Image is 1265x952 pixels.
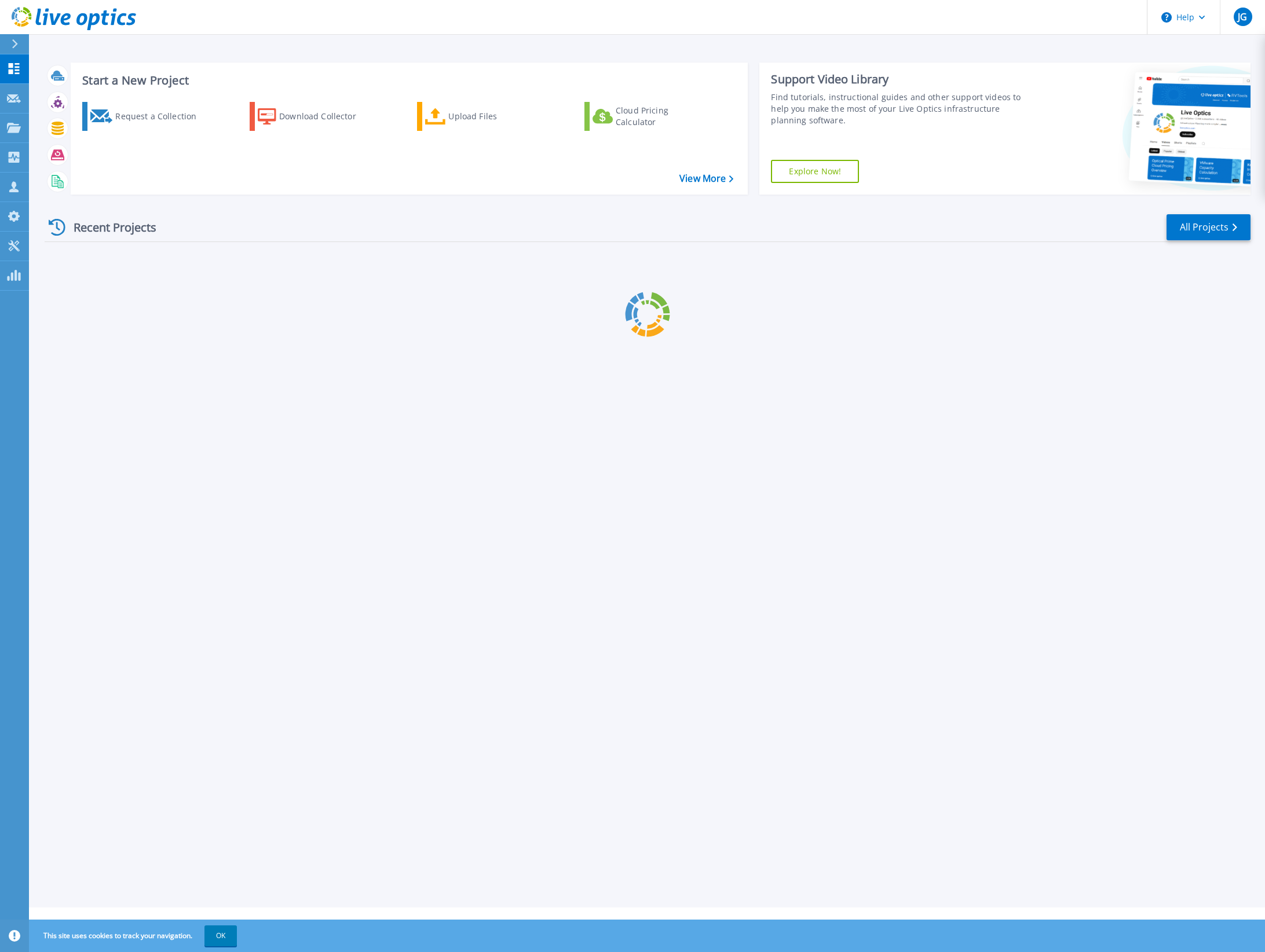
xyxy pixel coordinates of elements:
[82,74,733,87] h3: Start a New Project
[771,72,1023,87] div: Support Video Library
[82,102,211,131] a: Request a Collection
[771,91,1023,126] div: Find tutorials, instructional guides and other support videos to help you make the most of your L...
[279,105,372,128] div: Download Collector
[616,105,708,128] div: Cloud Pricing Calculator
[771,160,859,183] a: Explore Now!
[417,102,546,131] a: Upload Files
[448,105,541,128] div: Upload Files
[1167,214,1251,240] a: All Projects
[115,105,208,128] div: Request a Collection
[45,213,172,241] div: Recent Projects
[204,925,237,946] button: OK
[1238,12,1247,21] span: JG
[679,173,733,184] a: View More
[584,102,714,131] a: Cloud Pricing Calculator
[32,925,237,946] span: This site uses cookies to track your navigation.
[250,102,379,131] a: Download Collector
